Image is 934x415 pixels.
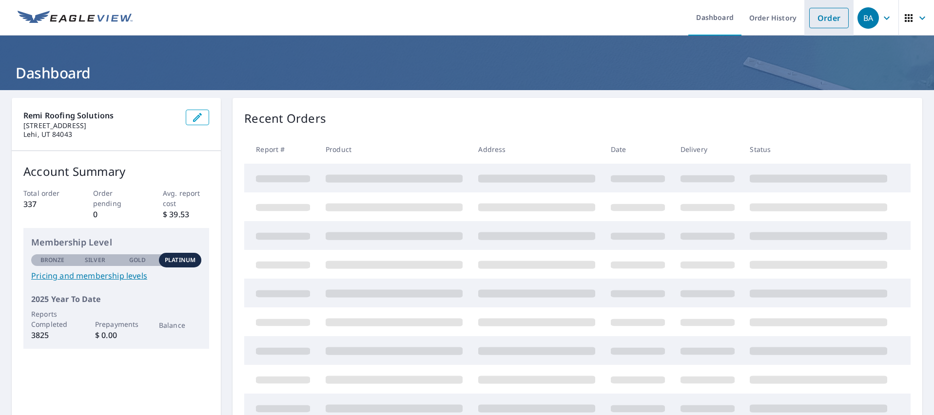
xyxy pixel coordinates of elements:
p: 2025 Year To Date [31,293,201,305]
p: Balance [159,320,201,330]
th: Report # [244,135,318,164]
p: 0 [93,208,139,220]
p: Total order [23,188,70,198]
p: Account Summary [23,163,209,180]
p: Recent Orders [244,110,326,127]
p: 3825 [31,329,74,341]
p: Prepayments [95,319,137,329]
a: Pricing and membership levels [31,270,201,282]
p: $ 39.53 [163,208,209,220]
img: EV Logo [18,11,133,25]
p: $ 0.00 [95,329,137,341]
div: BA [857,7,879,29]
p: 337 [23,198,70,210]
a: Order [809,8,849,28]
th: Delivery [673,135,742,164]
p: Avg. report cost [163,188,209,208]
p: Silver [85,256,105,264]
p: Gold [129,256,146,264]
th: Product [318,135,470,164]
p: Remi Roofing Solutions [23,110,178,121]
p: [STREET_ADDRESS] [23,121,178,130]
p: Platinum [165,256,195,264]
th: Status [742,135,895,164]
p: Lehi, UT 84043 [23,130,178,139]
h1: Dashboard [12,63,922,83]
p: Reports Completed [31,309,74,329]
p: Bronze [40,256,65,264]
p: Membership Level [31,236,201,249]
th: Date [603,135,673,164]
p: Order pending [93,188,139,208]
th: Address [470,135,603,164]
